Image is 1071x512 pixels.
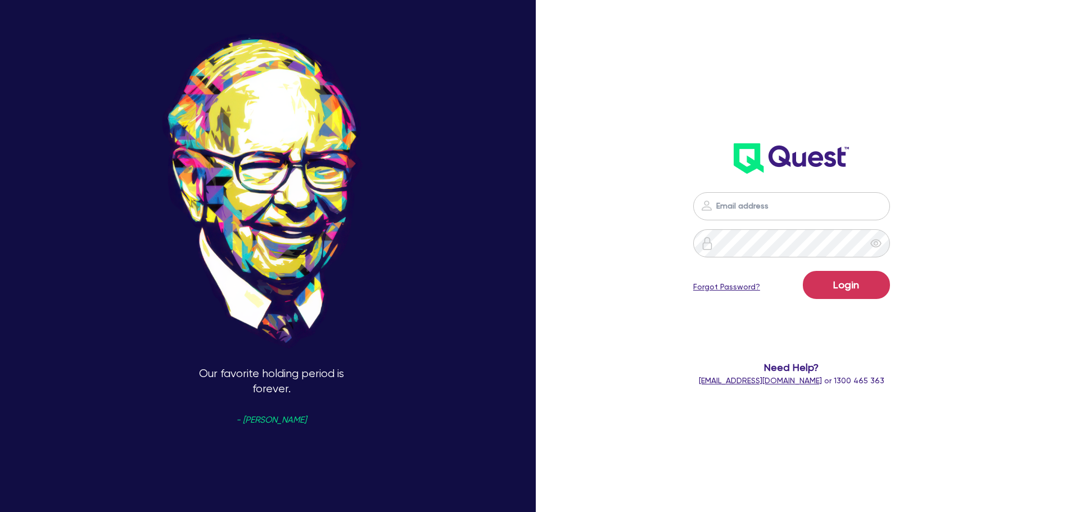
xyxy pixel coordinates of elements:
img: icon-password [700,199,713,212]
span: Need Help? [648,360,936,375]
a: [EMAIL_ADDRESS][DOMAIN_NAME] [699,376,822,385]
a: Forgot Password? [693,281,760,293]
img: wH2k97JdezQIQAAAABJRU5ErkJggg== [734,143,849,174]
span: - [PERSON_NAME] [236,416,306,424]
span: eye [870,238,882,249]
button: Login [803,271,890,299]
input: Email address [693,192,890,220]
span: or 1300 465 363 [699,376,884,385]
img: icon-password [701,237,714,250]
